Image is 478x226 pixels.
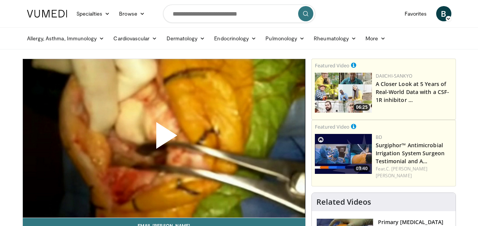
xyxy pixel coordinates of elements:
a: Browse [114,6,149,21]
a: C. [PERSON_NAME] [PERSON_NAME] [376,166,428,179]
a: Cardiovascular [109,31,162,46]
h4: Related Videos [316,197,371,207]
img: 70422da6-974a-44ac-bf9d-78c82a89d891.150x105_q85_crop-smart_upscale.jpg [315,134,372,174]
a: B [436,6,451,21]
a: Dermatology [162,31,210,46]
h3: Primary [MEDICAL_DATA] [378,218,443,226]
span: 06:25 [354,104,370,111]
img: VuMedi Logo [27,10,67,18]
a: A Closer Look at 5 Years of Real-World Data with a CSF-1R inhibitor … [376,80,449,103]
img: 93c22cae-14d1-47f0-9e4a-a244e824b022.png.150x105_q85_crop-smart_upscale.jpg [315,73,372,113]
a: BD [376,134,382,140]
a: 06:25 [315,73,372,113]
button: Play Video [95,101,232,176]
a: Endocrinology [210,31,261,46]
a: Favorites [400,6,432,21]
video-js: Video Player [23,59,305,218]
a: 03:40 [315,134,372,174]
a: Surgiphor™ Antimicrobial Irrigation System Surgeon Testimonial and A… [376,142,445,165]
a: Daiichi-Sankyo [376,73,412,79]
a: Specialties [72,6,115,21]
a: More [361,31,390,46]
small: Featured Video [315,123,349,130]
a: Rheumatology [309,31,361,46]
span: 03:40 [354,165,370,172]
a: Allergy, Asthma, Immunology [22,31,109,46]
small: Featured Video [315,62,349,69]
input: Search topics, interventions [163,5,315,23]
div: Feat. [376,166,453,179]
a: Pulmonology [261,31,309,46]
